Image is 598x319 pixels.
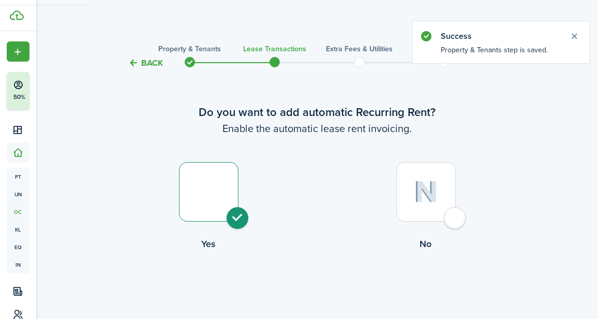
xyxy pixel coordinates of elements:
[7,256,29,273] a: in
[412,45,590,63] notify-body: Property & Tenants step is saved.
[197,181,220,204] img: Yes (selected)
[317,237,534,251] control-radio-card-title: No
[326,44,393,54] h3: Extra fees & Utilities
[10,10,24,20] img: TenantCloud
[7,238,29,256] a: eq
[159,44,221,54] h3: Property & Tenants
[7,72,93,109] button: 50%
[7,41,29,62] button: Open menu
[7,221,29,238] a: kl
[100,121,534,136] wizard-step-header-description: Enable the automatic lease rent invoicing.
[441,30,560,42] notify-title: Success
[243,44,306,54] h3: Lease Transactions
[13,93,26,102] p: 50%
[100,237,317,251] control-radio-card-title: Yes
[414,181,438,203] img: No
[128,57,163,68] button: Back
[7,203,29,221] a: oc
[7,185,29,203] a: un
[100,104,534,121] wizard-step-header-title: Do you want to add automatic Recurring Rent?
[7,168,29,185] a: pt
[567,29,582,44] button: Close notify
